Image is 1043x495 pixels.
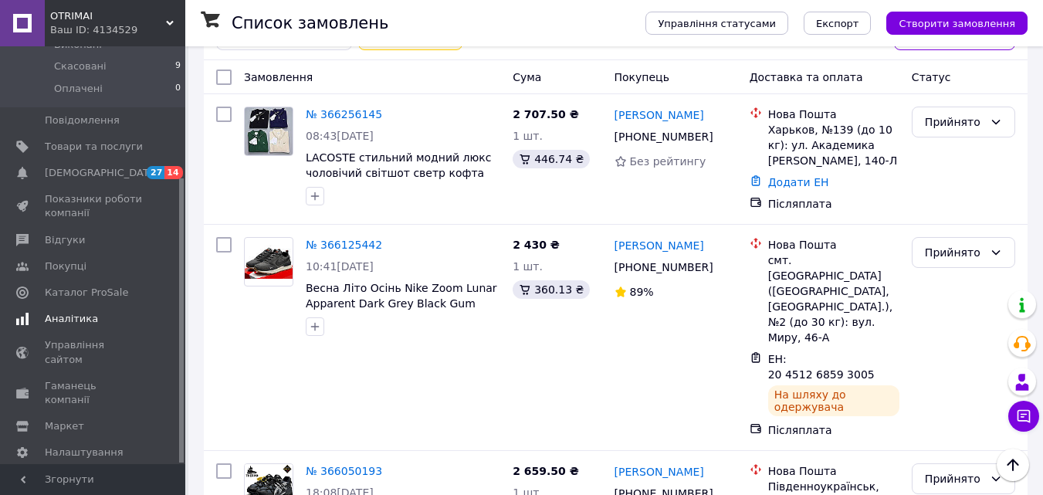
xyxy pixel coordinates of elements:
div: Харьков, №139 (до 10 кг): ул. Академика [PERSON_NAME], 140-Л [768,122,899,168]
span: Маркет [45,419,84,433]
a: LACOSTE cтильний модний люкс чоловічий світшот светр кофта Лакост [GEOGRAPHIC_DATA] [306,151,491,195]
span: 2 707.50 ₴ [513,108,579,120]
a: [PERSON_NAME] [615,464,704,480]
div: На шляху до одержувача [768,385,899,416]
button: Експорт [804,12,872,35]
span: 08:43[DATE] [306,130,374,142]
div: 446.74 ₴ [513,150,590,168]
div: Нова Пошта [768,107,899,122]
a: Додати ЕН [768,176,829,188]
a: Фото товару [244,107,293,156]
a: [PERSON_NAME] [615,107,704,123]
span: 2 659.50 ₴ [513,465,579,477]
div: Прийнято [925,470,984,487]
span: Замовлення [244,71,313,83]
a: [PERSON_NAME] [615,238,704,253]
span: Без рейтингу [630,155,706,168]
div: Прийнято [925,114,984,131]
span: [PHONE_NUMBER] [615,131,713,143]
a: № 366256145 [306,108,382,120]
span: 27 [147,166,164,179]
div: Післяплата [768,422,899,438]
span: ЕН: 20 4512 6859 3005 [768,353,875,381]
span: Налаштування [45,446,124,459]
span: Доставка та оплата [750,71,863,83]
div: Нова Пошта [768,237,899,253]
a: Весна Літо Осінь Nike Zoom Lunar Apparent Dark Grey Black Gum чоловічі кросівки текстиль Найк Зум... [306,282,497,341]
span: OTRIMAI [50,9,166,23]
div: Прийнято [925,244,984,261]
span: [PHONE_NUMBER] [615,261,713,273]
span: Повідомлення [45,114,120,127]
a: Фото товару [244,237,293,286]
span: Каталог ProSale [45,286,128,300]
span: Експорт [816,18,859,29]
span: Покупці [45,259,86,273]
span: Скасовані [54,59,107,73]
div: Нова Пошта [768,463,899,479]
span: 9 [175,59,181,73]
span: Аналітика [45,312,98,326]
a: Створити замовлення [871,16,1028,29]
div: смт. [GEOGRAPHIC_DATA] ([GEOGRAPHIC_DATA], [GEOGRAPHIC_DATA].), №2 (до 30 кг): вул. Миру, 46-А [768,253,899,345]
div: Післяплата [768,196,899,212]
span: Показники роботи компанії [45,192,143,220]
button: Управління статусами [645,12,788,35]
span: 2 430 ₴ [513,239,560,251]
span: Статус [912,71,951,83]
span: 0 [175,82,181,96]
span: 1 шт. [513,130,543,142]
span: Товари та послуги [45,140,143,154]
h1: Список замовлень [232,14,388,32]
span: [DEMOGRAPHIC_DATA] [45,166,159,180]
span: 89% [630,286,654,298]
span: Створити замовлення [899,18,1015,29]
div: Ваш ID: 4134529 [50,23,185,37]
button: Створити замовлення [886,12,1028,35]
img: Фото товару [245,245,293,278]
a: № 366125442 [306,239,382,251]
span: Оплачені [54,82,103,96]
span: Управління статусами [658,18,776,29]
span: Гаманець компанії [45,379,143,407]
span: Cума [513,71,541,83]
span: Відгуки [45,233,85,247]
span: Управління сайтом [45,338,143,366]
div: 360.13 ₴ [513,280,590,299]
a: № 366050193 [306,465,382,477]
button: Чат з покупцем [1008,401,1039,432]
button: Наверх [997,449,1029,481]
span: 1 шт. [513,260,543,273]
span: 10:41[DATE] [306,260,374,273]
img: Фото товару [245,107,293,155]
span: Покупець [615,71,669,83]
span: 14 [164,166,182,179]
